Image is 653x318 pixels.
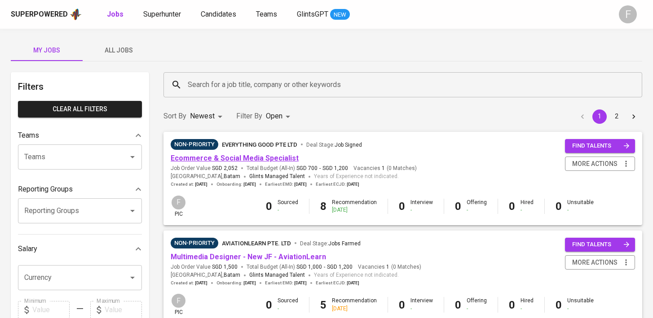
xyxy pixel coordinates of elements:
[256,10,277,18] span: Teams
[314,271,399,280] span: Years of Experience not indicated.
[126,205,139,217] button: Open
[521,206,534,214] div: -
[107,10,124,18] b: Jobs
[410,305,433,313] div: -
[335,142,362,148] span: Job Signed
[266,108,293,125] div: Open
[332,297,377,312] div: Recommendation
[249,272,305,278] span: Glints Managed Talent
[212,263,238,271] span: SGD 1,500
[247,263,353,271] span: Total Budget (All-In)
[509,200,515,213] b: 0
[324,263,325,271] span: -
[243,181,256,187] span: [DATE]
[236,111,262,122] p: Filter By
[467,199,487,214] div: Offering
[266,112,282,120] span: Open
[297,10,328,18] span: GlintsGPT
[278,305,298,313] div: -
[18,180,142,198] div: Reporting Groups
[467,297,487,312] div: Offering
[190,108,225,125] div: Newest
[224,172,240,181] span: Batam
[171,239,218,248] span: Non-Priority
[592,109,607,124] button: page 1
[143,9,183,20] a: Superhunter
[243,280,256,286] span: [DATE]
[171,253,326,261] a: Multimedia Designer - New JF - AviationLearn
[143,10,181,18] span: Superhunter
[556,200,562,213] b: 0
[18,244,37,254] p: Salary
[222,141,297,148] span: Everything good Pte Ltd
[455,299,461,311] b: 0
[332,305,377,313] div: [DATE]
[572,257,618,268] span: more actions
[171,172,240,181] span: [GEOGRAPHIC_DATA] ,
[294,181,307,187] span: [DATE]
[201,10,236,18] span: Candidates
[107,9,125,20] a: Jobs
[619,5,637,23] div: F
[294,280,307,286] span: [DATE]
[410,206,433,214] div: -
[572,158,618,170] span: more actions
[455,200,461,213] b: 0
[521,199,534,214] div: Hired
[609,109,624,124] button: Go to page 2
[567,305,594,313] div: -
[16,45,77,56] span: My Jobs
[222,240,291,247] span: Aviationlearn Pte. Ltd
[521,305,534,313] div: -
[195,280,207,286] span: [DATE]
[88,45,149,56] span: All Jobs
[572,141,630,151] span: find talents
[266,200,272,213] b: 0
[567,297,594,312] div: Unsuitable
[171,181,207,187] span: Created at :
[278,199,298,214] div: Sourced
[556,299,562,311] b: 0
[171,271,240,280] span: [GEOGRAPHIC_DATA] ,
[296,263,322,271] span: SGD 1,000
[266,299,272,311] b: 0
[410,199,433,214] div: Interview
[171,238,218,248] div: Sufficient Talents in Pipeline
[190,111,215,122] p: Newest
[328,240,361,247] span: Jobs Farmed
[265,181,307,187] span: Earliest EMD :
[297,9,350,20] a: GlintsGPT NEW
[380,165,385,172] span: 1
[212,165,238,172] span: SGD 2,052
[171,263,238,271] span: Job Order Value
[224,271,240,280] span: Batam
[195,181,207,187] span: [DATE]
[327,263,353,271] span: SGD 1,200
[565,157,635,171] button: more actions
[314,172,399,181] span: Years of Experience not indicated.
[410,297,433,312] div: Interview
[249,173,305,179] span: Glints Managed Talent
[322,165,348,172] span: SGD 1,200
[296,165,318,172] span: SGD 700
[171,293,186,316] div: pic
[319,165,321,172] span: -
[565,139,635,153] button: find talents
[171,195,186,218] div: pic
[256,9,279,20] a: Teams
[278,297,298,312] div: Sourced
[347,181,359,187] span: [DATE]
[171,195,186,210] div: F
[171,154,299,162] a: Ecommerce & Social Media Specialist
[565,255,635,270] button: more actions
[265,280,307,286] span: Earliest EMD :
[358,263,421,271] span: Vacancies ( 0 Matches )
[171,139,218,150] div: Sufficient Talents in Pipeline
[509,299,515,311] b: 0
[332,206,377,214] div: [DATE]
[467,305,487,313] div: -
[306,142,362,148] span: Deal Stage :
[201,9,238,20] a: Candidates
[171,140,218,149] span: Non-Priority
[332,199,377,214] div: Recommendation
